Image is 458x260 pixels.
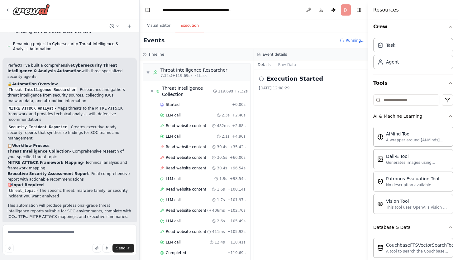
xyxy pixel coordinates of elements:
img: Aimindtool [377,134,384,140]
code: Security Incident Reporter [7,125,68,130]
span: + 66.00s [230,155,246,160]
span: 30.5s [217,155,227,160]
h4: Resources [373,6,399,14]
span: Running... [346,38,365,43]
span: 2.3s [222,113,230,118]
p: - Creates executive-ready security reports that synthesize findings for SOC teams and management [7,124,132,141]
span: • 1 task [194,73,207,78]
span: Read website content [166,155,206,160]
h2: Events [143,36,165,45]
span: Completed [166,250,186,255]
span: ▼ [150,89,154,94]
button: Execution [175,19,204,32]
div: Agent [386,59,399,65]
div: Patronus Evaluation Tool [386,176,439,182]
span: + 0.00s [232,102,246,107]
span: LLM call [166,240,181,245]
span: + 102.70s [227,208,246,213]
span: + 7.32s [234,89,248,94]
span: Read website content [166,166,206,171]
button: Click to speak your automation idea [103,244,111,253]
li: - Technical analysis and framework mapping [7,160,132,171]
img: Patronusevaltool [377,178,384,185]
img: Dalletool [377,156,384,162]
span: + 118.41s [227,240,246,245]
strong: Automation Overview [12,82,58,86]
img: Logo [12,4,50,15]
h2: 🎯 [7,182,132,188]
h2: Execution Started [266,74,323,83]
div: Task [386,42,395,48]
span: 12.4s [215,240,225,245]
p: - Maps threats to the MITRE ATT&CK framework and provides technical analysis with defensive recom... [7,106,132,122]
span: Send [116,246,126,251]
span: LLM call [166,197,181,202]
span: Read website content [166,229,206,234]
img: Visiontool [377,201,384,207]
span: Read website content [166,144,206,149]
code: MITRE ATT&CK Analyst [7,106,55,111]
h2: 📋 [7,143,132,149]
div: This tool uses OpenAI's Vision API to describe the contents of an image. [386,205,449,210]
code: threat_topic [7,188,37,194]
button: Tools [373,74,453,92]
nav: breadcrumb [162,7,232,13]
div: AIMind Tool [386,131,449,137]
button: Improve this prompt [5,244,14,253]
span: LLM call [166,219,181,224]
span: 2.6s [217,219,225,224]
div: AI & Machine Learning [373,124,453,219]
span: Started [166,102,179,107]
span: Renaming project to Cybersecurity Threat Intelligence & Analysis Automation [13,41,132,51]
span: + 4.96s [232,134,246,139]
div: Vision Tool [386,198,449,204]
span: 30.4s [217,144,227,149]
span: + 100.14s [227,187,246,192]
p: - Researches and gathers threat intelligence from security sources, collecting IOCs, malware data... [7,87,132,104]
span: + 2.40s [232,113,246,118]
li: - The specific threat, malware family, or security incident you want analyzed [7,188,132,199]
div: Dall-E Tool [386,153,449,159]
button: Start a new chat [124,22,134,30]
li: - Comprehensive research of your specified threat topic [7,149,132,160]
div: [DATE] 12:08:29 [259,86,363,91]
span: 482ms [217,123,230,128]
span: + 101.97s [227,197,246,202]
span: Read website content [166,187,206,192]
span: ▼ [146,70,150,75]
div: CouchbaseFTSVectorSearchTool [386,242,455,248]
button: Crew [373,18,453,35]
span: Read website content [166,208,206,213]
span: + 2.88s [232,123,246,128]
p: Perfect! I've built a comprehensive with three specialized security agents: [7,63,132,79]
strong: MITRE ATT&CK Framework Mapping [7,160,83,165]
span: 411ms [212,229,225,234]
span: 406ms [212,208,225,213]
h3: Event details [263,52,287,57]
strong: Workflow Process [12,144,50,148]
h3: Timeline [148,52,164,57]
p: This automation will produce professional-grade threat intelligence reports suitable for SOC envi... [7,203,132,220]
span: LLM call [166,134,181,139]
img: Couchbaseftsvectorsearchtool [377,245,384,251]
span: 119.69s [218,89,233,94]
div: A wrapper around [AI-Minds]([URL][DOMAIN_NAME]). Useful for when you need answers to questions fr... [386,138,449,143]
code: Threat Intelligence Researcher [7,87,77,93]
span: 2.1s [222,134,230,139]
span: + 98.54s [230,176,246,181]
span: LLM call [166,113,181,118]
div: Threat Intelligence Researcher [160,67,227,73]
strong: Executive Security Assessment Report [7,172,89,176]
span: Threat Intelligence Collection [162,85,213,97]
li: - Final comprehensive report with actionable recommendations [7,171,132,182]
button: Database & Data [373,219,453,235]
span: 1.7s [217,197,225,202]
span: + 35.42s [230,144,246,149]
strong: Input Required [12,183,44,187]
button: AI & Machine Learning [373,108,453,124]
span: 30.4s [217,166,227,171]
span: + 96.54s [230,166,246,171]
span: + 105.49s [227,219,246,224]
strong: Cybersecurity Threat Intelligence & Analysis Automation [7,63,117,73]
span: Read website content [166,123,206,128]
